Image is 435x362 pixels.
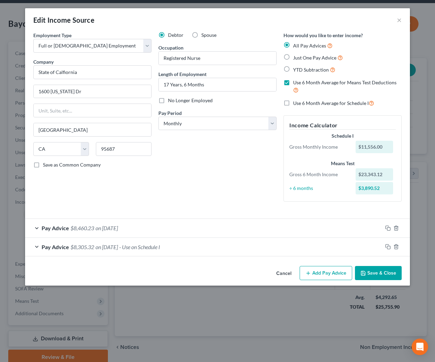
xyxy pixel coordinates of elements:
[159,78,276,91] input: ex: 2 years
[158,71,207,78] label: Length of Employment
[70,244,94,250] span: $8,305.32
[293,55,336,61] span: Just One Pay Advice
[33,32,71,38] span: Employment Type
[412,339,428,355] div: Open Intercom Messenger
[96,244,118,250] span: on [DATE]
[356,182,393,194] div: $3,890.52
[293,43,326,49] span: All Pay Advices
[33,15,94,25] div: Edit Income Source
[168,32,183,38] span: Debtor
[289,121,396,130] h5: Income Calculator
[283,32,363,39] label: How would you like to enter income?
[42,225,69,231] span: Pay Advice
[96,142,152,156] input: Enter zip...
[356,141,393,153] div: $11,556.00
[293,79,397,85] span: Use 6 Month Average for Means Test Deductions
[158,110,182,116] span: Pay Period
[356,168,393,181] div: $23,343.12
[34,123,151,136] input: Enter city...
[300,266,352,280] button: Add Pay Advice
[34,104,151,117] input: Unit, Suite, etc...
[33,59,54,65] span: Company
[168,97,213,103] span: No Longer Employed
[70,225,94,231] span: $8,460.23
[271,267,297,280] button: Cancel
[293,100,369,106] span: Use 6 Month Average for Schedule I
[119,244,160,250] span: - Use on Schedule I
[397,16,402,24] button: ×
[286,185,352,192] div: ÷ 6 months
[158,44,183,51] label: Occupation
[33,65,152,79] input: Search company by name...
[289,132,396,139] div: Schedule I
[96,225,118,231] span: on [DATE]
[43,162,101,168] span: Save as Common Company
[289,160,396,167] div: Means Test
[201,32,216,38] span: Spouse
[42,244,69,250] span: Pay Advice
[355,266,402,280] button: Save & Close
[286,171,352,178] div: Gross 6 Month Income
[286,143,352,150] div: Gross Monthly Income
[159,52,276,65] input: --
[34,85,151,98] input: Enter address...
[293,67,329,73] span: YTD Subtraction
